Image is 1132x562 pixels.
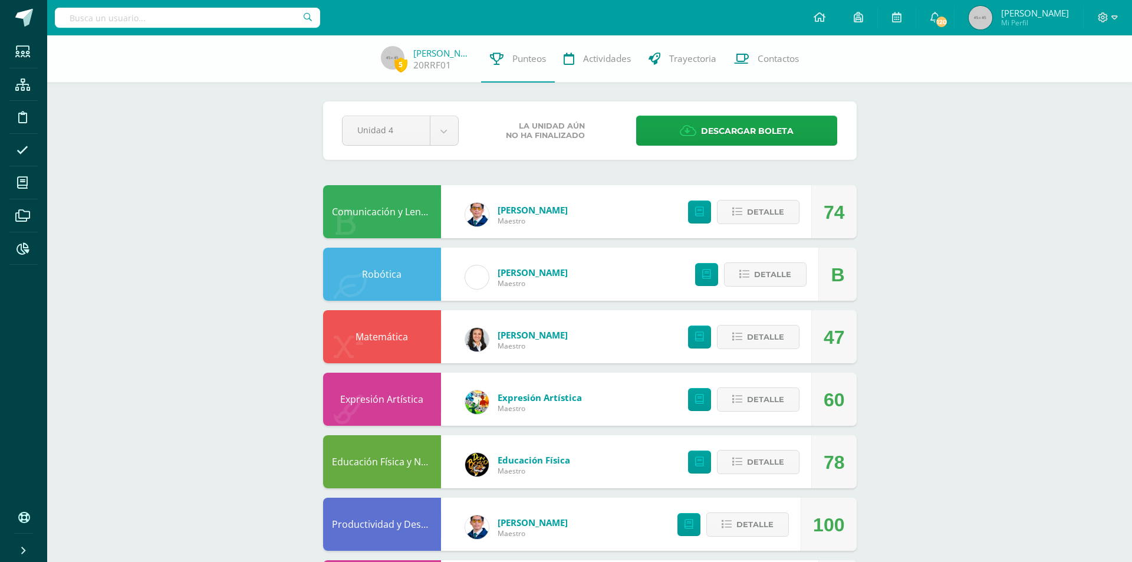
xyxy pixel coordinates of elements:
a: Expresión Artística [498,392,582,403]
div: 78 [824,436,845,489]
div: Comunicación y Lenguaje L.1 [323,185,441,238]
a: Actividades [555,35,640,83]
span: Actividades [583,52,631,65]
button: Detalle [717,325,799,349]
div: B [831,248,844,301]
div: 74 [824,186,845,239]
span: 5 [394,57,407,72]
img: 059ccfba660c78d33e1d6e9d5a6a4bb6.png [465,515,489,539]
img: eda3c0d1caa5ac1a520cf0290d7c6ae4.png [465,453,489,476]
a: Descargar boleta [636,116,837,146]
img: cae4b36d6049cd6b8500bd0f72497672.png [465,265,489,289]
img: 45x45 [969,6,992,29]
div: Matemática [323,310,441,363]
button: Detalle [706,512,789,537]
span: Detalle [736,514,774,535]
a: [PERSON_NAME] [498,329,568,341]
a: [PERSON_NAME] [498,267,568,278]
a: [PERSON_NAME] [498,204,568,216]
span: Maestro [498,528,568,538]
a: Punteos [481,35,555,83]
button: Detalle [717,450,799,474]
a: [PERSON_NAME] [413,47,472,59]
a: Educación Física [498,454,570,466]
span: 120 [935,15,948,28]
span: Descargar boleta [701,117,794,146]
img: 45x45 [381,46,404,70]
a: [PERSON_NAME] [498,517,568,528]
button: Detalle [717,200,799,224]
a: Contactos [725,35,808,83]
a: Unidad 4 [343,116,458,145]
span: La unidad aún no ha finalizado [506,121,585,140]
div: Productividad y Desarrollo [323,498,441,551]
span: Maestro [498,216,568,226]
a: Matemática [356,330,408,343]
a: Trayectoria [640,35,725,83]
span: Maestro [498,466,570,476]
a: Expresión Artística [340,393,423,406]
a: Comunicación y Lenguaje L.1 [332,205,460,218]
a: Productividad y Desarrollo [332,518,451,531]
span: Contactos [758,52,799,65]
span: Detalle [747,389,784,410]
img: 159e24a6ecedfdf8f489544946a573f0.png [465,390,489,414]
span: Maestro [498,278,568,288]
a: 20RRF01 [413,59,451,71]
input: Busca un usuario... [55,8,320,28]
span: Detalle [747,326,784,348]
span: Detalle [747,201,784,223]
div: 60 [824,373,845,426]
span: Trayectoria [669,52,716,65]
span: Maestro [498,341,568,351]
span: Detalle [747,451,784,473]
div: 100 [813,498,844,551]
div: Expresión Artística [323,373,441,426]
a: Robótica [362,268,402,281]
span: [PERSON_NAME] [1001,7,1069,19]
button: Detalle [724,262,807,287]
div: 47 [824,311,845,364]
img: b15e54589cdbd448c33dd63f135c9987.png [465,328,489,351]
span: Unidad 4 [357,116,415,144]
img: 059ccfba660c78d33e1d6e9d5a6a4bb6.png [465,203,489,226]
div: Educación Física y Natación [323,435,441,488]
span: Punteos [512,52,546,65]
span: Detalle [754,264,791,285]
div: Robótica [323,248,441,301]
span: Mi Perfil [1001,18,1069,28]
button: Detalle [717,387,799,412]
a: Educación Física y Natación [332,455,454,468]
span: Maestro [498,403,582,413]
